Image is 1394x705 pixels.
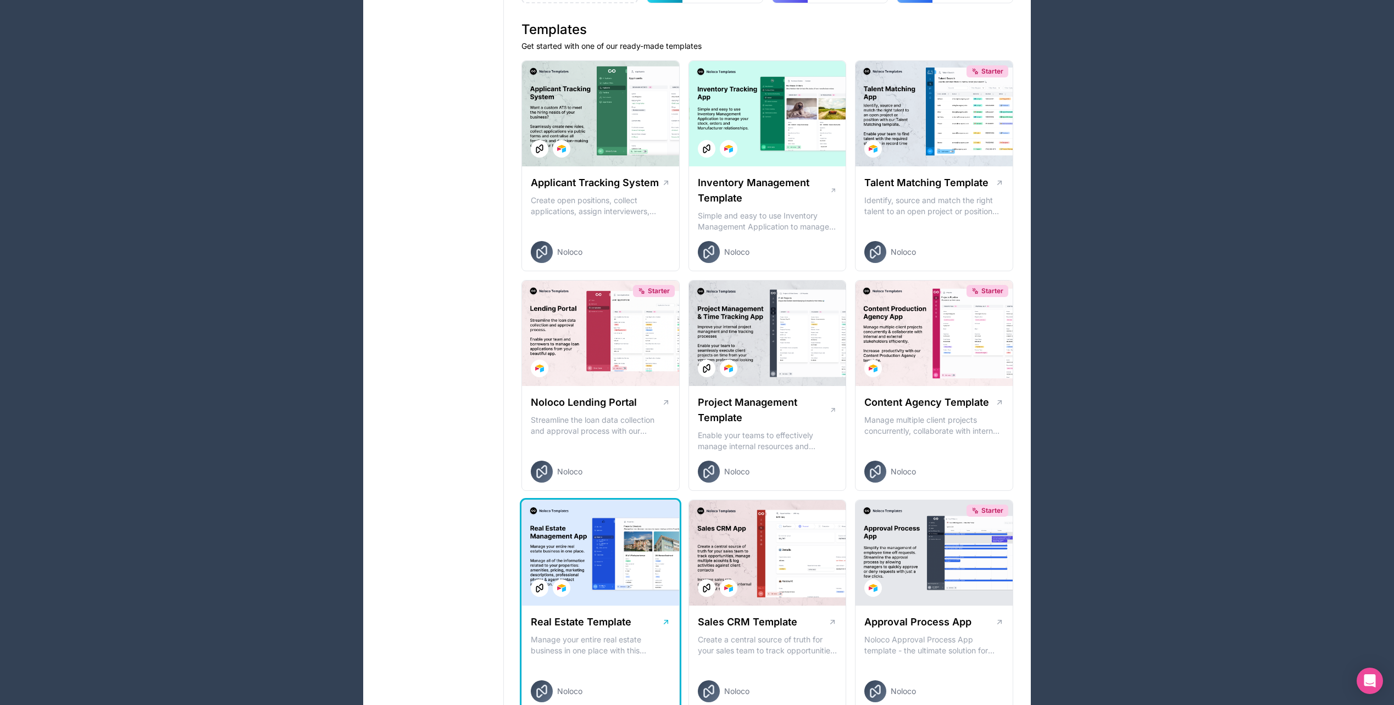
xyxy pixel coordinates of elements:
p: Manage multiple client projects concurrently, collaborate with internal and external stakeholders... [864,415,1004,437]
img: Airtable Logo [869,364,878,373]
h1: Templates [521,21,1013,38]
p: Create a central source of truth for your sales team to track opportunities, manage multiple acco... [698,634,837,656]
p: Noloco Approval Process App template - the ultimate solution for managing your employee's time of... [864,634,1004,656]
p: Enable your teams to effectively manage internal resources and execute client projects on time. [698,430,837,452]
h1: Applicant Tracking System [531,175,659,191]
span: Noloco [557,247,582,258]
img: Airtable Logo [724,364,733,373]
span: Starter [981,506,1003,515]
img: Airtable Logo [535,364,544,373]
span: Noloco [724,466,749,477]
p: Manage your entire real estate business in one place with this comprehensive real estate transact... [531,634,670,656]
span: Noloco [724,686,749,697]
img: Airtable Logo [724,144,733,153]
h1: Content Agency Template [864,395,989,410]
div: Open Intercom Messenger [1357,668,1383,694]
img: Airtable Logo [557,144,566,153]
span: Noloco [891,247,916,258]
span: Noloco [557,466,582,477]
span: Noloco [891,466,916,477]
h1: Noloco Lending Portal [531,395,637,410]
p: Get started with one of our ready-made templates [521,41,1013,52]
p: Streamline the loan data collection and approval process with our Lending Portal template. [531,415,670,437]
h1: Talent Matching Template [864,175,988,191]
p: Create open positions, collect applications, assign interviewers, centralise candidate feedback a... [531,195,670,217]
img: Airtable Logo [724,584,733,592]
h1: Project Management Template [698,395,829,426]
span: Starter [981,67,1003,76]
h1: Sales CRM Template [698,614,797,630]
img: Airtable Logo [869,144,878,153]
span: Noloco [724,247,749,258]
span: Starter [648,287,670,295]
span: Noloco [557,686,582,697]
h1: Approval Process App [864,614,971,630]
h1: Inventory Management Template [698,175,830,206]
span: Noloco [891,686,916,697]
span: Starter [981,287,1003,295]
h1: Real Estate Template [531,614,631,630]
p: Identify, source and match the right talent to an open project or position with our Talent Matchi... [864,195,1004,217]
p: Simple and easy to use Inventory Management Application to manage your stock, orders and Manufact... [698,210,837,232]
img: Airtable Logo [869,584,878,592]
img: Airtable Logo [557,584,566,592]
